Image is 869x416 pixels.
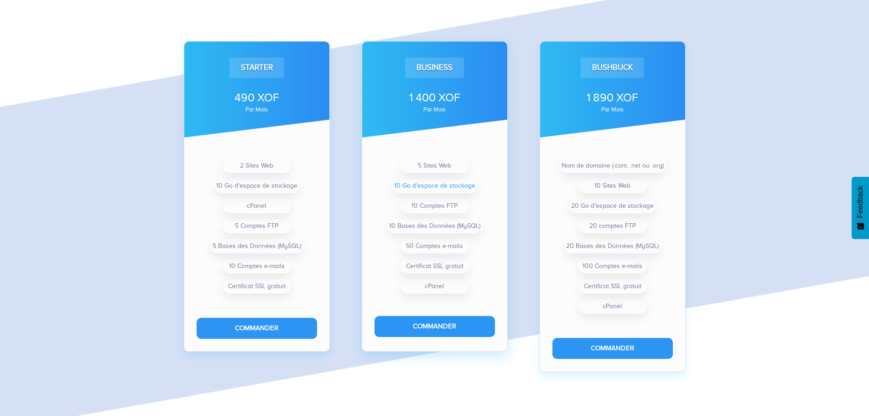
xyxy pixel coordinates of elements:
li: 10 Go d'espace de stockage [214,179,299,193]
li: 50 Comptes e-mails [401,239,469,253]
li: 10 Comptes e-mails [223,259,291,274]
li: 10 Comptes FTP [401,199,469,213]
li: cPanel [578,299,647,314]
li: Nom de domaine (.com, .net ou .org) [560,158,666,173]
li: 5 Sites Web [401,158,469,173]
li: 5 Comptes FTP [223,219,291,233]
li: Certificat SSL gratuit [223,279,291,294]
div: Bushbuck [581,58,644,78]
li: 5 Bases des Données (MySQL) [211,239,303,253]
li: cPanel [401,279,469,294]
li: 20 comptes FTP [578,219,647,233]
button: Commander [197,318,317,338]
button: Commander [375,316,495,337]
div: 490 XOF [197,90,317,106]
li: 10 Go d'espace de stockage [392,179,477,193]
li: 100 Comptes e-mails [578,259,647,274]
div: par mois [197,107,317,112]
div: Starter [229,58,284,78]
li: 10 Sites Web [578,179,647,193]
iframe: Drift Widget Chat Controller [823,370,858,405]
li: 10 Bases des Données (MySQL) [387,219,482,233]
span: Feedback [856,186,864,218]
li: 20 Go d'espace de stockage [569,199,656,213]
li: 20 Bases des Données (MySQL) [564,239,661,253]
div: par mois [552,107,673,112]
li: cPanel [223,199,291,213]
div: 1 400 XOF [375,90,495,106]
button: Commander [552,338,673,358]
div: 1 890 XOF [552,90,673,106]
li: Certificat SSL gratuit [401,259,469,274]
li: 2 Sites Web [223,158,291,173]
div: par mois [375,107,495,112]
li: Certificat SSL gratuit [578,279,647,294]
button: Feedback - Afficher l’enquête [852,177,869,239]
div: Business [405,58,464,78]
